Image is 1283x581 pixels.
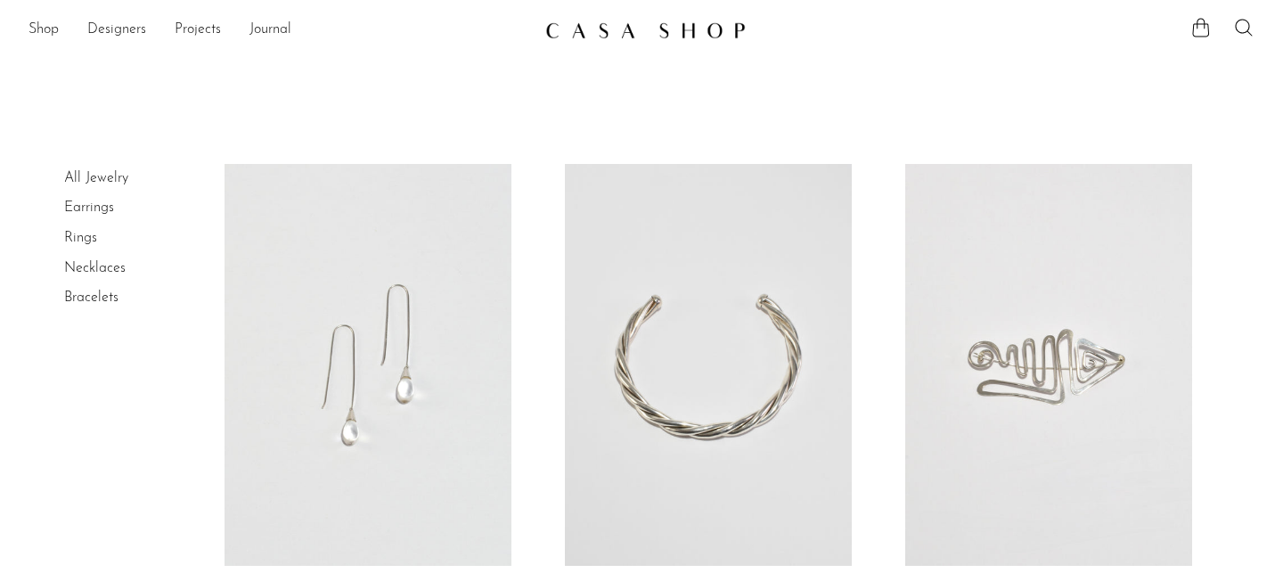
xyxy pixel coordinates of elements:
a: Journal [249,19,291,42]
a: Necklaces [64,261,126,275]
ul: NEW HEADER MENU [29,15,531,45]
a: Earrings [64,200,114,215]
a: Projects [175,19,221,42]
a: Rings [64,231,97,245]
nav: Desktop navigation [29,15,531,45]
a: Designers [87,19,146,42]
a: Shop [29,19,59,42]
a: Bracelets [64,290,118,305]
a: All Jewelry [64,171,128,185]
